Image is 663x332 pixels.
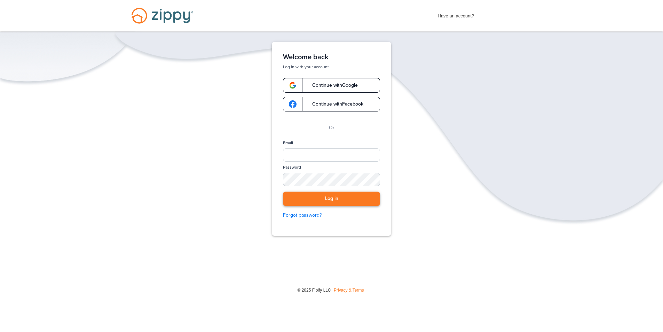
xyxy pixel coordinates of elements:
img: google-logo [289,82,297,89]
input: Password [283,173,380,186]
input: Email [283,148,380,162]
button: Log in [283,192,380,206]
span: Continue with Facebook [305,102,363,107]
label: Email [283,140,293,146]
p: Log in with your account. [283,64,380,70]
img: google-logo [289,100,297,108]
a: google-logoContinue withFacebook [283,97,380,111]
span: Have an account? [438,9,474,20]
label: Password [283,164,301,170]
span: © 2025 Floify LLC [297,288,331,293]
span: Continue with Google [305,83,358,88]
a: google-logoContinue withGoogle [283,78,380,93]
p: Or [329,124,334,132]
h1: Welcome back [283,53,380,61]
a: Forgot password? [283,211,380,219]
a: Privacy & Terms [334,288,364,293]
